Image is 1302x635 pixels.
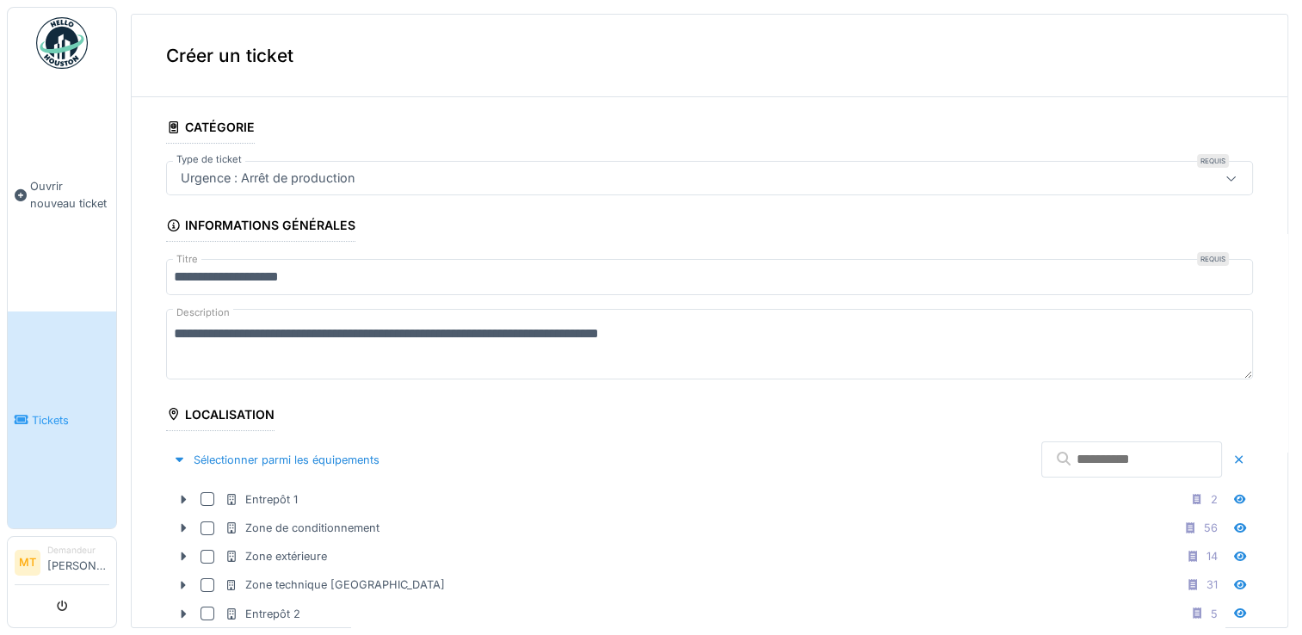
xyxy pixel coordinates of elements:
[8,311,116,528] a: Tickets
[225,548,327,564] div: Zone extérieure
[166,114,255,144] div: Catégorie
[1197,154,1229,168] div: Requis
[1211,491,1218,508] div: 2
[225,576,445,593] div: Zone technique [GEOGRAPHIC_DATA]
[173,252,201,267] label: Titre
[47,544,109,557] div: Demandeur
[36,17,88,69] img: Badge_color-CXgf-gQk.svg
[166,448,386,472] div: Sélectionner parmi les équipements
[166,402,275,431] div: Localisation
[8,78,116,311] a: Ouvrir nouveau ticket
[1206,548,1218,564] div: 14
[225,606,300,622] div: Entrepôt 2
[174,169,362,188] div: Urgence : Arrêt de production
[1204,520,1218,536] div: 56
[225,491,298,508] div: Entrepôt 1
[1206,576,1218,593] div: 31
[1197,252,1229,266] div: Requis
[166,213,355,242] div: Informations générales
[30,178,109,211] span: Ouvrir nouveau ticket
[132,15,1287,97] div: Créer un ticket
[173,152,245,167] label: Type de ticket
[15,544,109,585] a: MT Demandeur[PERSON_NAME]
[32,412,109,428] span: Tickets
[225,520,379,536] div: Zone de conditionnement
[1211,606,1218,622] div: 5
[173,302,233,324] label: Description
[47,544,109,581] li: [PERSON_NAME]
[15,550,40,576] li: MT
